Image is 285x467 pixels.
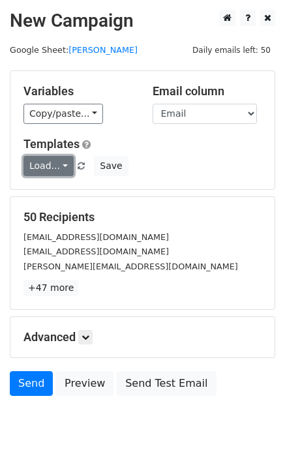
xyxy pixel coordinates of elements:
[23,232,169,242] small: [EMAIL_ADDRESS][DOMAIN_NAME]
[188,45,275,55] a: Daily emails left: 50
[10,45,138,55] small: Google Sheet:
[117,371,216,396] a: Send Test Email
[23,262,238,271] small: [PERSON_NAME][EMAIL_ADDRESS][DOMAIN_NAME]
[188,43,275,57] span: Daily emails left: 50
[23,210,262,224] h5: 50 Recipients
[23,330,262,344] h5: Advanced
[94,156,128,176] button: Save
[23,247,169,256] small: [EMAIL_ADDRESS][DOMAIN_NAME]
[153,84,262,98] h5: Email column
[23,280,78,296] a: +47 more
[220,404,285,467] iframe: Chat Widget
[56,371,113,396] a: Preview
[23,104,103,124] a: Copy/paste...
[23,156,74,176] a: Load...
[23,84,133,98] h5: Variables
[23,137,80,151] a: Templates
[10,10,275,32] h2: New Campaign
[10,371,53,396] a: Send
[68,45,138,55] a: [PERSON_NAME]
